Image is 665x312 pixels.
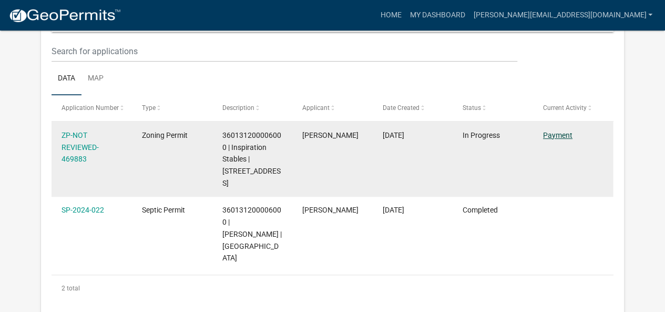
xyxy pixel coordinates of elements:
span: Date Created [383,104,420,112]
span: jason hooks [302,206,359,214]
span: Zoning Permit [142,131,188,139]
div: 2 total [52,275,613,301]
a: SP-2024-022 [62,206,104,214]
span: Application Number [62,104,119,112]
span: Type [142,104,156,112]
span: 360131200006000 | Inspiration Stables | 21177 317th St [222,131,281,187]
span: Completed [463,206,498,214]
a: [PERSON_NAME][EMAIL_ADDRESS][DOMAIN_NAME] [469,5,657,25]
a: Payment [543,131,572,139]
span: 360131200006000 | jason hooks | United States [222,206,282,262]
span: Status [463,104,481,112]
datatable-header-cell: Current Activity [533,95,613,120]
span: Current Activity [543,104,587,112]
span: Description [222,104,254,112]
datatable-header-cell: Applicant [292,95,373,120]
a: Data [52,62,81,96]
span: jason hooks [302,131,359,139]
a: Map [81,62,110,96]
span: Septic Permit [142,206,185,214]
span: Applicant [302,104,330,112]
datatable-header-cell: Type [132,95,212,120]
datatable-header-cell: Status [453,95,533,120]
a: Home [376,5,405,25]
input: Search for applications [52,41,517,62]
datatable-header-cell: Date Created [373,95,453,120]
a: My Dashboard [405,5,469,25]
span: 10/01/2024 [383,206,404,214]
span: 08/27/2025 [383,131,404,139]
datatable-header-cell: Description [212,95,292,120]
span: In Progress [463,131,500,139]
datatable-header-cell: Application Number [52,95,132,120]
a: ZP-NOT REVIEWED-469883 [62,131,99,164]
